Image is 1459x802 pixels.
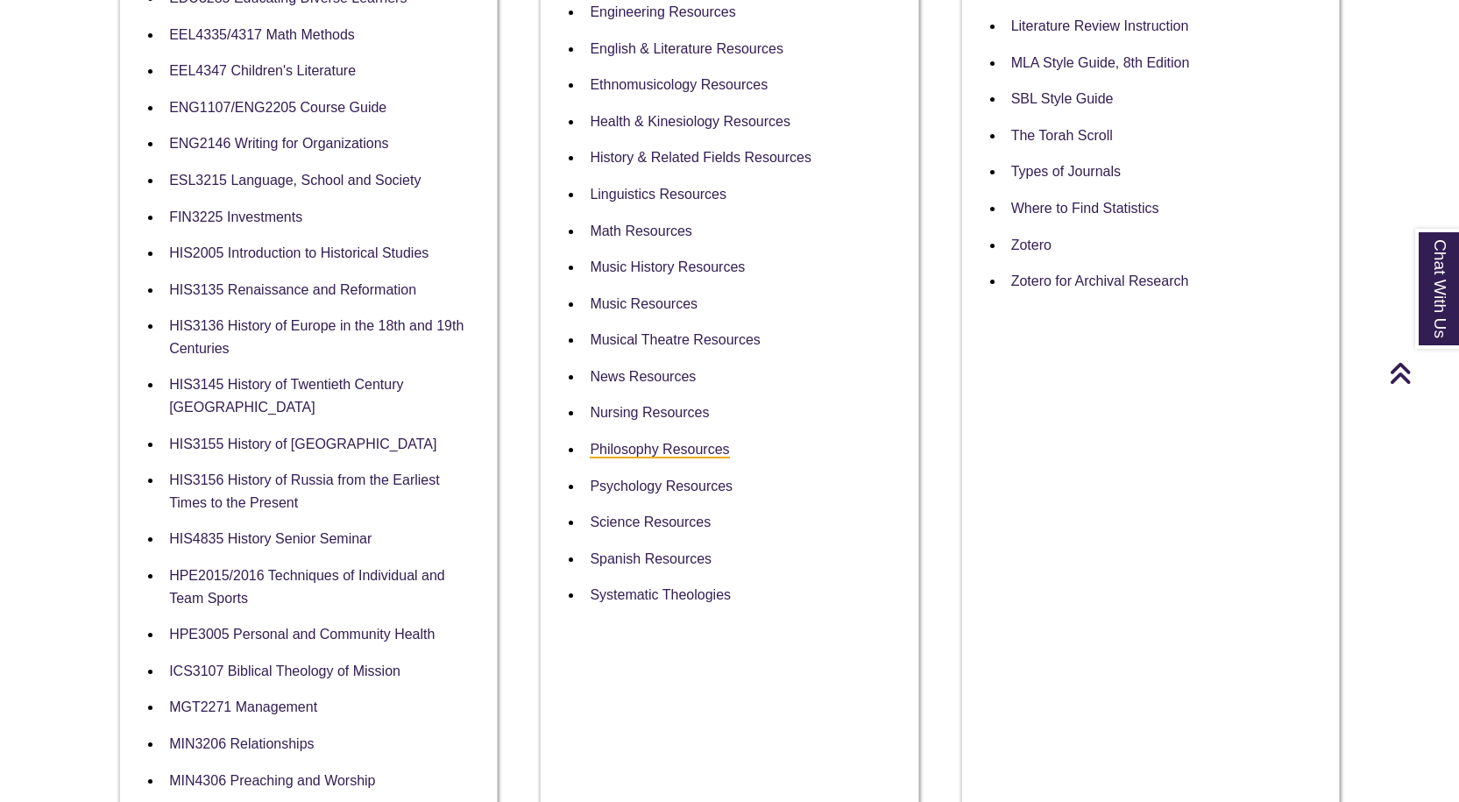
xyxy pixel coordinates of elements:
a: Linguistics Resources [590,187,726,202]
a: Zotero for Archival Research [1011,273,1189,288]
a: HPE3005 Personal and Community Health [169,627,435,642]
a: Nursing Resources [590,405,709,420]
a: Psychology Resources [590,479,733,493]
a: English & Literature Resources [590,41,783,56]
a: EEL4347 Children's Literature [169,63,356,78]
a: Back to Top [1389,361,1455,385]
a: Where to Find Statistics [1011,201,1159,216]
a: Science Resources [590,515,711,529]
a: MIN4306 Preaching and Worship [169,773,375,788]
a: MIN3206 Relationships [169,736,314,751]
a: Literature Review Instruction [1011,18,1189,33]
a: FIN3225 Investments [169,209,302,224]
a: Systematic Theologies [590,587,731,602]
a: History & Related Fields Resources [590,150,811,165]
a: Music Resources [590,296,698,311]
a: HIS3155 History of [GEOGRAPHIC_DATA] [169,436,436,451]
a: Engineering Resources [590,4,735,19]
a: HIS3135 Renaissance and Reformation [169,282,416,297]
a: ENG2146 Writing for Organizations [169,136,388,151]
a: Ethnomusicology Resources [590,77,768,92]
a: HIS3136 History of Europe in the 18th and 19th Centuries [169,318,464,356]
a: HIS2005 Introduction to Historical Studies [169,245,428,260]
a: MGT2271 Management [169,699,317,714]
a: Math Resources [590,224,692,238]
a: News Resources [590,369,696,384]
a: HIS3156 History of Russia from the Earliest Times to the Present [169,472,440,510]
a: The Torah Scroll [1011,128,1113,143]
a: ICS3107 Biblical Theology of Mission [169,664,400,678]
a: EEL4335/4317 Math Methods [169,27,355,42]
a: Philosophy Resources [590,442,729,458]
a: HIS4835 History Senior Seminar [169,531,372,546]
a: Musical Theatre Resources [590,332,760,347]
a: HPE2015/2016 Techniques of Individual and Team Sports [169,568,445,606]
a: SBL Style Guide [1011,91,1114,106]
a: Music History Resources [590,259,745,274]
a: ENG1107/ENG2205 Course Guide [169,100,386,115]
a: Health & Kinesiology Resources [590,114,790,129]
a: ESL3215 Language, School and Society [169,173,421,188]
a: Zotero [1011,238,1052,252]
a: HIS3145 History of Twentieth Century [GEOGRAPHIC_DATA] [169,377,403,415]
a: Types of Journals [1011,164,1121,179]
a: MLA Style Guide, 8th Edition [1011,55,1190,70]
a: Spanish Resources [590,551,712,566]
